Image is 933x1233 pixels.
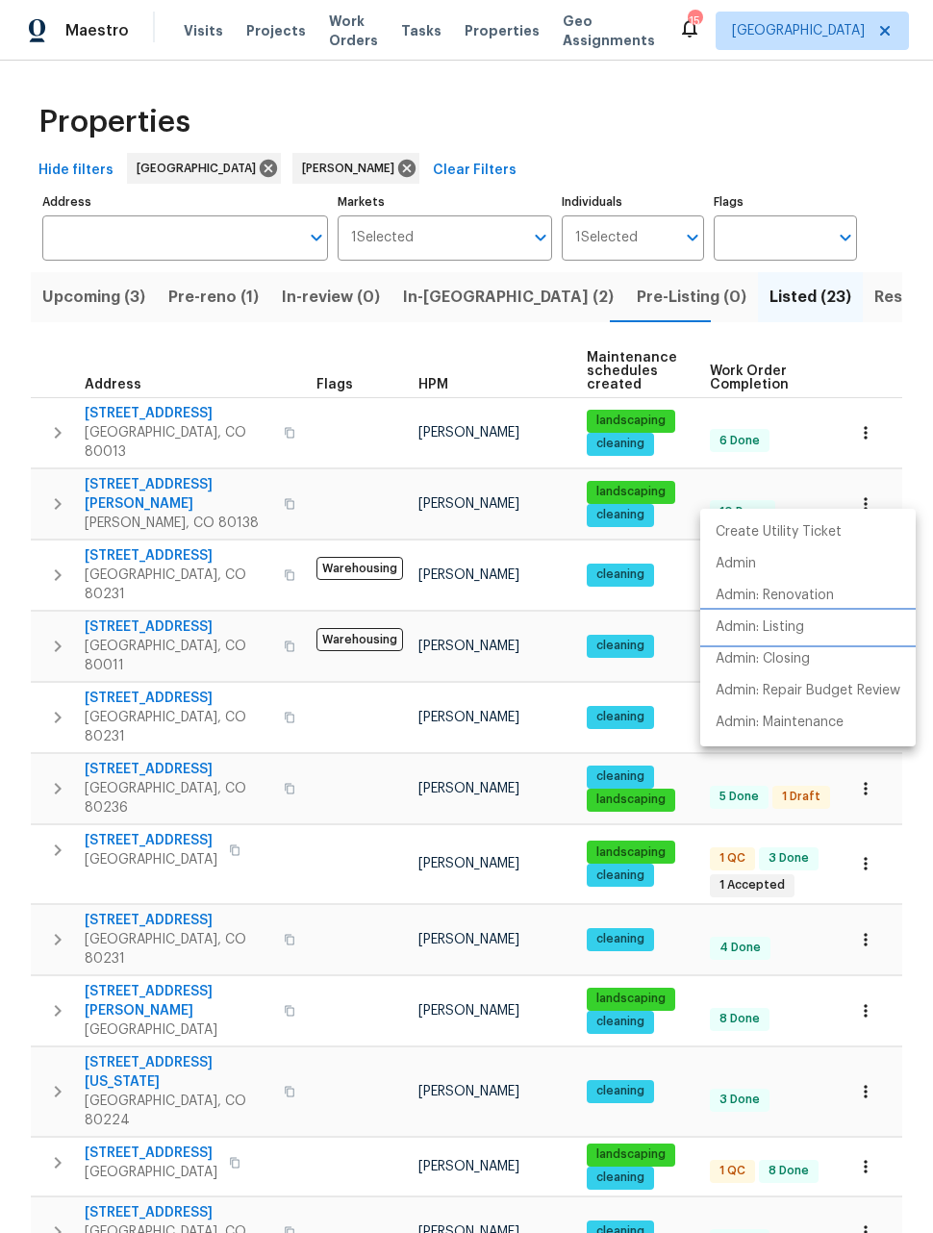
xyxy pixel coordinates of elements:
p: Admin: Renovation [716,586,834,606]
p: Admin: Listing [716,617,804,638]
p: Admin: Closing [716,649,810,669]
p: Admin: Repair Budget Review [716,681,900,701]
p: Admin: Maintenance [716,713,844,733]
p: Admin [716,554,756,574]
p: Create Utility Ticket [716,522,842,542]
